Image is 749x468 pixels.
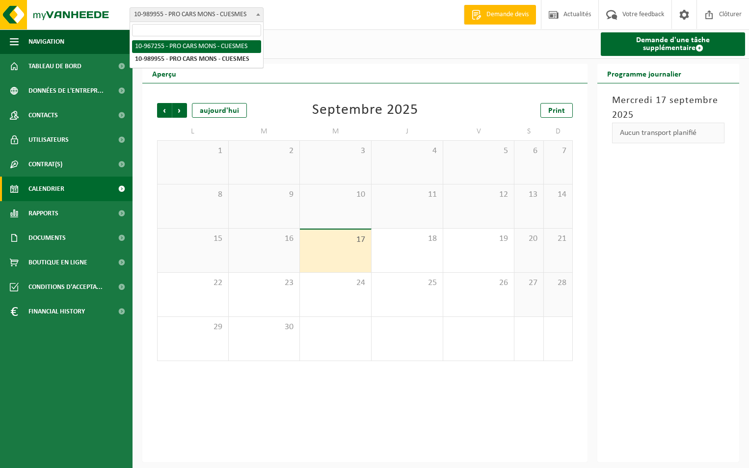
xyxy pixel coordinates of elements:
span: Demande devis [484,10,531,20]
div: Aucun transport planifié [612,123,724,143]
span: 19 [448,234,509,244]
span: Rapports [28,201,58,226]
span: Données de l'entrepr... [28,78,104,103]
div: aujourd'hui [192,103,247,118]
td: J [372,123,443,140]
span: 7 [549,146,567,156]
span: 5 [448,146,509,156]
span: 29 [162,322,223,333]
span: Précédent [157,103,172,118]
span: 11 [376,189,438,200]
span: Navigation [28,29,64,54]
span: Boutique en ligne [28,250,87,275]
span: 21 [549,234,567,244]
li: 10-967255 - PRO CARS MONS - CUESMES [132,40,261,53]
td: M [300,123,372,140]
span: Conditions d'accepta... [28,275,103,299]
span: Calendrier [28,177,64,201]
td: V [443,123,515,140]
div: Septembre 2025 [312,103,418,118]
td: S [514,123,543,140]
span: 10-989955 - PRO CARS MONS - CUESMES [130,7,264,22]
span: 28 [549,278,567,288]
td: M [229,123,300,140]
span: 24 [305,278,366,288]
a: Demande d'une tâche supplémentaire [601,32,745,56]
span: 12 [448,189,509,200]
span: 25 [376,278,438,288]
span: 13 [519,189,538,200]
span: 17 [305,234,366,245]
h2: Aperçu [142,64,186,83]
span: 27 [519,278,538,288]
span: Contacts [28,103,58,128]
span: 26 [448,278,509,288]
h2: Programme journalier [597,64,691,83]
span: Suivant [172,103,187,118]
span: 16 [234,234,295,244]
span: 3 [305,146,366,156]
span: Financial History [28,299,85,324]
span: 10 [305,189,366,200]
span: 2 [234,146,295,156]
span: Print [548,107,565,115]
span: 1 [162,146,223,156]
span: 10-989955 - PRO CARS MONS - CUESMES [130,8,263,22]
span: 18 [376,234,438,244]
span: 14 [549,189,567,200]
a: Print [540,103,573,118]
li: 10-989955 - PRO CARS MONS - CUESMES [132,53,261,66]
span: 8 [162,189,223,200]
span: 20 [519,234,538,244]
span: Tableau de bord [28,54,81,78]
td: D [544,123,573,140]
span: 6 [519,146,538,156]
span: Documents [28,226,66,250]
span: Contrat(s) [28,152,62,177]
span: 9 [234,189,295,200]
span: 23 [234,278,295,288]
span: Utilisateurs [28,128,69,152]
span: 4 [376,146,438,156]
a: Demande devis [464,5,536,25]
span: 15 [162,234,223,244]
td: L [157,123,229,140]
span: 30 [234,322,295,333]
span: 22 [162,278,223,288]
h3: Mercredi 17 septembre 2025 [612,93,724,123]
